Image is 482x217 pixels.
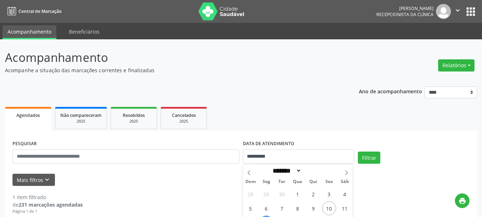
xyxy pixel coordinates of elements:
button: Mais filtroskeyboard_arrow_down [12,174,55,186]
span: Outubro 6, 2025 [259,201,273,215]
span: Resolvidos [123,112,145,118]
i:  [454,6,462,14]
div: 2025 [166,119,202,124]
span: Outubro 1, 2025 [291,187,305,201]
span: Outubro 8, 2025 [291,201,305,215]
i: keyboard_arrow_down [43,176,51,184]
span: Outubro 7, 2025 [275,201,289,215]
span: Outubro 2, 2025 [306,187,320,201]
i: print [458,197,466,205]
span: Outubro 9, 2025 [306,201,320,215]
span: Sáb [337,179,352,184]
span: Outubro 10, 2025 [322,201,336,215]
span: Setembro 28, 2025 [244,187,258,201]
span: Outubro 11, 2025 [338,201,352,215]
div: 2025 [60,119,102,124]
button:  [451,4,465,19]
div: [PERSON_NAME] [376,5,433,11]
button: apps [465,5,477,18]
img: img [436,4,451,19]
label: PESQUISAR [12,138,37,149]
span: Setembro 29, 2025 [259,187,273,201]
span: Outubro 4, 2025 [338,187,352,201]
span: Agendados [16,112,40,118]
span: Não compareceram [60,112,102,118]
p: Ano de acompanhamento [359,87,422,95]
a: Central de Marcação [5,5,61,17]
button: Relatórios [438,59,475,71]
label: DATA DE ATENDIMENTO [243,138,294,149]
input: Year [301,167,325,174]
button: print [455,193,470,208]
span: Setembro 30, 2025 [275,187,289,201]
p: Acompanhamento [5,49,335,66]
span: Central de Marcação [19,8,61,14]
strong: 231 marcações agendadas [19,201,83,208]
div: de [12,201,83,208]
a: Acompanhamento [2,25,56,39]
span: Outubro 3, 2025 [322,187,336,201]
span: Recepcionista da clínica [376,11,433,18]
button: Filtrar [358,152,380,164]
span: Outubro 5, 2025 [244,201,258,215]
span: Sex [321,179,337,184]
span: Qua [290,179,305,184]
div: 2025 [116,119,152,124]
span: Seg [258,179,274,184]
div: 1 item filtrado [12,193,83,201]
span: Cancelados [172,112,196,118]
select: Month [270,167,302,174]
span: Ter [274,179,290,184]
a: Beneficiários [64,25,105,38]
p: Acompanhe a situação das marcações correntes e finalizadas [5,66,335,74]
span: Dom [243,179,259,184]
span: Qui [305,179,321,184]
div: Página 1 de 1 [12,208,83,214]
